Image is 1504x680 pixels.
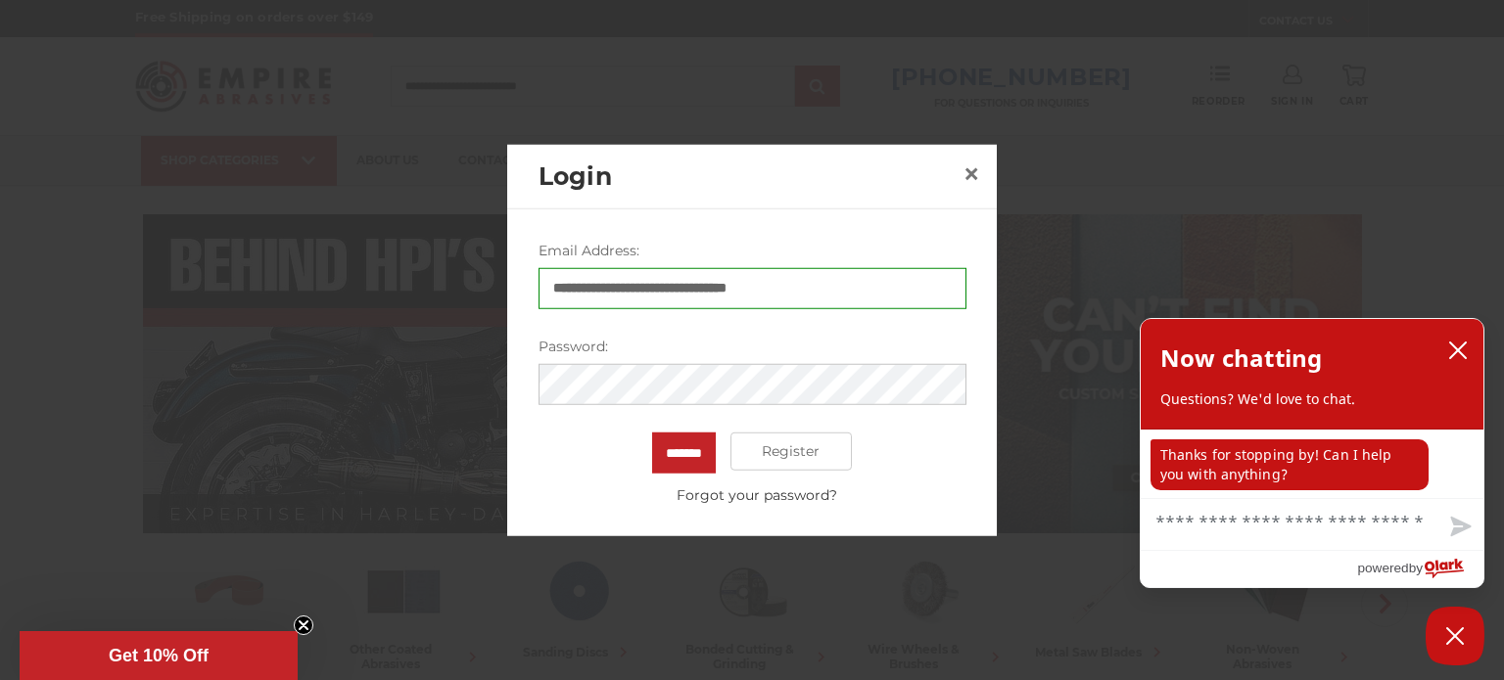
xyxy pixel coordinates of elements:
[1434,505,1483,550] button: Send message
[1160,339,1322,378] h2: Now chatting
[1357,551,1483,587] a: Powered by Olark
[1141,430,1483,498] div: chat
[1160,389,1464,409] p: Questions? We'd love to chat.
[539,240,966,260] label: Email Address:
[109,646,209,665] span: Get 10% Off
[294,615,313,635] button: Close teaser
[20,631,298,680] div: Get 10% OffClose teaser
[1409,556,1423,580] span: by
[730,431,853,471] a: Register
[548,484,965,505] a: Forgot your password?
[1357,556,1408,580] span: powered
[1426,607,1484,665] button: Close Chatbox
[1442,336,1474,365] button: close chatbox
[963,155,980,193] span: ×
[1140,318,1484,588] div: olark chatbox
[539,336,966,356] label: Password:
[539,158,956,195] h2: Login
[956,159,987,190] a: Close
[1151,439,1429,490] p: Thanks for stopping by! Can I help you with anything?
